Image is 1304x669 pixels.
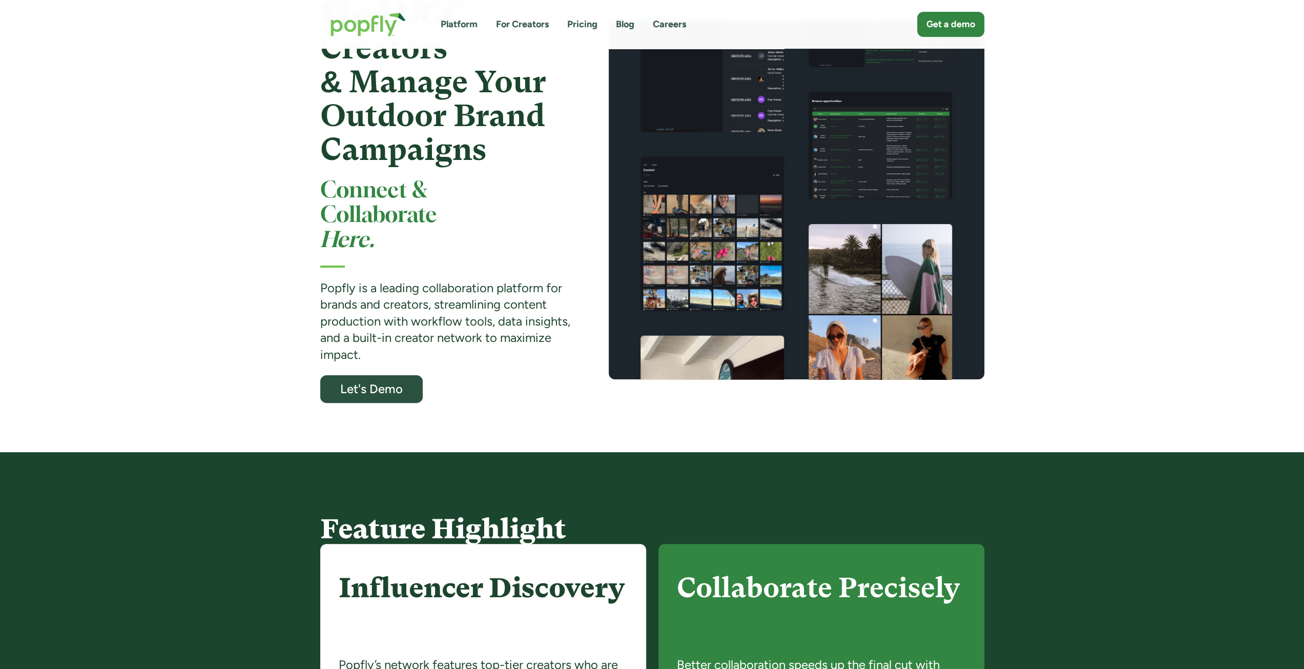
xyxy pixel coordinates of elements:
[496,18,549,31] a: For Creators
[320,230,375,251] em: Here.
[320,375,423,403] a: Let's Demo
[320,179,572,253] h2: Connect & Collaborate
[320,514,984,544] h4: Feature Highlight
[329,382,413,395] div: Let's Demo
[926,18,975,31] div: Get a demo
[616,18,634,31] a: Blog
[653,18,686,31] a: Careers
[441,18,478,31] a: Platform
[320,2,416,47] a: home
[320,280,570,362] strong: Popfly is a leading collaboration platform for brands and creators, streamlining content producti...
[339,573,628,647] h4: Influencer Discovery
[567,18,597,31] a: Pricing
[677,572,960,604] strong: Collaborate Precisely
[917,12,984,37] a: Get a demo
